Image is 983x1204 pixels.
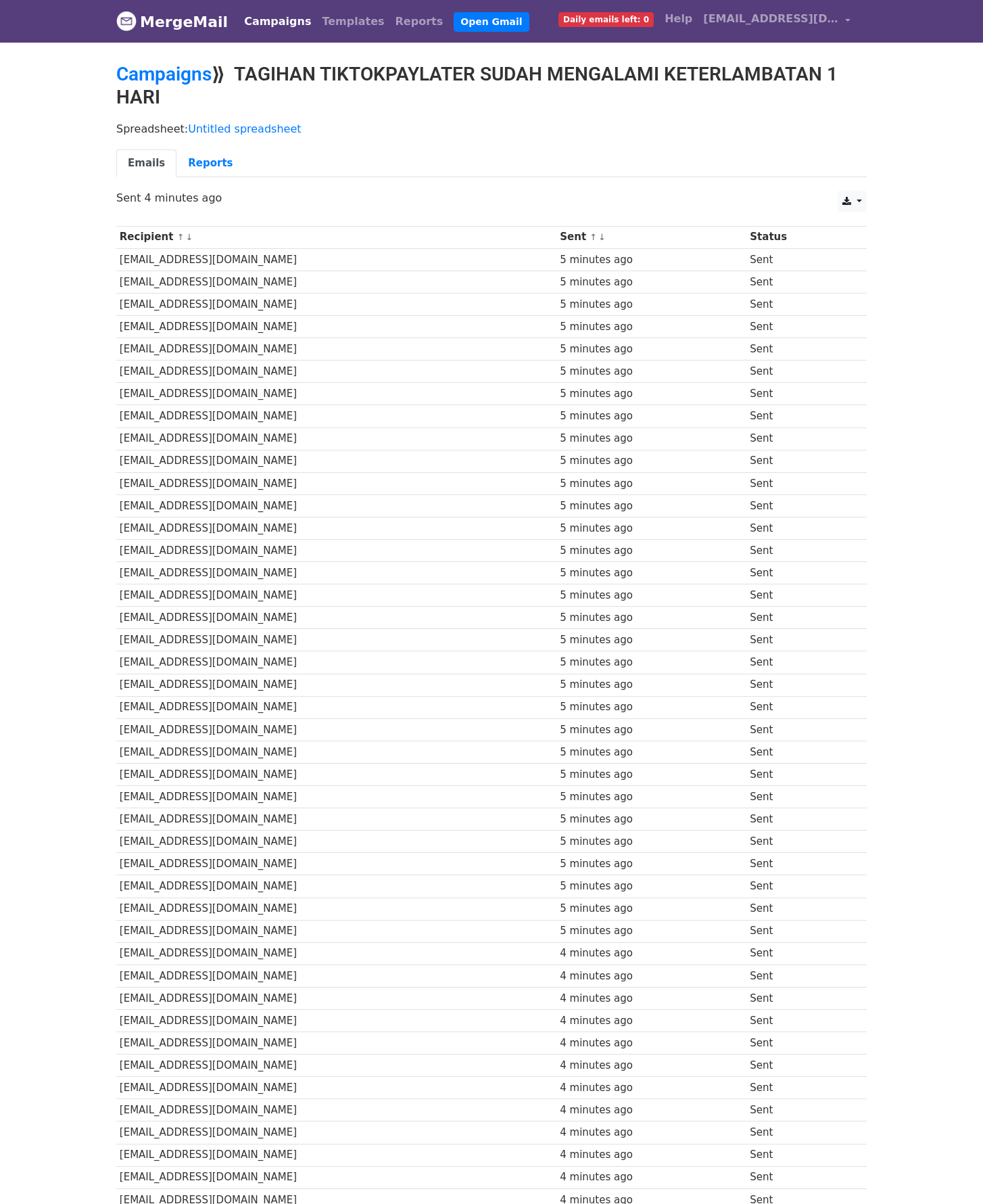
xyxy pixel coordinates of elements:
div: 5 minutes ago [560,655,743,670]
a: Templates [316,8,389,35]
span: [EMAIL_ADDRESS][DOMAIN_NAME] [703,11,838,27]
td: [EMAIL_ADDRESS][DOMAIN_NAME] [116,271,556,293]
div: 5 minutes ago [560,319,743,335]
div: 5 minutes ago [560,789,743,805]
td: Sent [747,987,851,1009]
a: Reports [390,8,449,35]
td: Sent [747,584,851,607]
td: Sent [747,875,851,898]
div: 4 minutes ago [560,1036,743,1051]
td: [EMAIL_ADDRESS][DOMAIN_NAME] [116,920,556,942]
div: 5 minutes ago [560,297,743,312]
div: 5 minutes ago [560,521,743,536]
td: Sent [747,1009,851,1032]
td: Sent [747,1099,851,1121]
div: 4 minutes ago [560,946,743,961]
div: 5 minutes ago [560,745,743,760]
a: Daily emails left: 0 [553,5,659,32]
span: Daily emails left: 0 [558,12,654,27]
div: 5 minutes ago [560,409,743,424]
th: Recipient [116,226,556,248]
td: [EMAIL_ADDRESS][DOMAIN_NAME] [116,898,556,920]
th: Sent [556,226,746,248]
td: [EMAIL_ADDRESS][DOMAIN_NAME] [116,427,556,450]
td: Sent [747,651,851,674]
td: [EMAIL_ADDRESS][DOMAIN_NAME] [116,763,556,785]
div: 4 minutes ago [560,1170,743,1185]
div: 5 minutes ago [560,342,743,357]
td: Sent [747,248,851,271]
td: [EMAIL_ADDRESS][DOMAIN_NAME] [116,450,556,472]
a: Help [659,5,698,32]
a: Emails [116,149,176,177]
td: [EMAIL_ADDRESS][DOMAIN_NAME] [116,1032,556,1055]
a: [EMAIL_ADDRESS][DOMAIN_NAME] [698,5,856,37]
div: 5 minutes ago [560,812,743,827]
td: [EMAIL_ADDRESS][DOMAIN_NAME] [116,1099,556,1121]
p: Sent 4 minutes ago [116,191,867,205]
td: Sent [747,741,851,763]
div: 5 minutes ago [560,431,743,446]
td: Sent [747,629,851,651]
a: ↑ [590,232,597,242]
td: [EMAIL_ADDRESS][DOMAIN_NAME] [116,316,556,338]
td: [EMAIL_ADDRESS][DOMAIN_NAME] [116,875,556,898]
td: Sent [747,405,851,427]
a: ↓ [185,232,193,242]
div: 5 minutes ago [560,632,743,648]
td: [EMAIL_ADDRESS][DOMAIN_NAME] [116,248,556,271]
td: [EMAIL_ADDRESS][DOMAIN_NAME] [116,540,556,562]
td: Sent [747,1055,851,1077]
div: 5 minutes ago [560,386,743,402]
td: [EMAIL_ADDRESS][DOMAIN_NAME] [116,517,556,539]
div: 5 minutes ago [560,543,743,559]
td: Sent [747,338,851,361]
td: [EMAIL_ADDRESS][DOMAIN_NAME] [116,293,556,315]
td: [EMAIL_ADDRESS][DOMAIN_NAME] [116,629,556,651]
td: [EMAIL_ADDRESS][DOMAIN_NAME] [116,965,556,987]
div: 5 minutes ago [560,767,743,783]
div: 5 minutes ago [560,499,743,514]
a: Campaigns [116,63,212,85]
td: [EMAIL_ADDRESS][DOMAIN_NAME] [116,651,556,674]
td: Sent [747,517,851,539]
td: Sent [747,540,851,562]
td: Sent [747,271,851,293]
td: [EMAIL_ADDRESS][DOMAIN_NAME] [116,494,556,517]
td: Sent [747,696,851,718]
td: Sent [747,920,851,942]
div: 5 minutes ago [560,610,743,626]
td: Sent [747,361,851,383]
img: MergeMail logo [116,11,137,31]
td: [EMAIL_ADDRESS][DOMAIN_NAME] [116,472,556,494]
div: 5 minutes ago [560,275,743,290]
td: Sent [747,1032,851,1055]
td: Sent [747,763,851,785]
td: Sent [747,674,851,696]
td: [EMAIL_ADDRESS][DOMAIN_NAME] [116,607,556,629]
a: MergeMail [116,7,228,36]
td: Sent [747,831,851,853]
div: 5 minutes ago [560,856,743,872]
div: 5 minutes ago [560,677,743,693]
div: 4 minutes ago [560,1080,743,1096]
th: Status [747,226,851,248]
td: [EMAIL_ADDRESS][DOMAIN_NAME] [116,1077,556,1099]
td: [EMAIL_ADDRESS][DOMAIN_NAME] [116,338,556,361]
div: 5 minutes ago [560,722,743,738]
td: [EMAIL_ADDRESS][DOMAIN_NAME] [116,808,556,831]
a: Open Gmail [454,12,529,32]
a: Untitled spreadsheet [188,122,301,135]
div: 4 minutes ago [560,1058,743,1073]
a: ↑ [177,232,185,242]
p: Spreadsheet: [116,122,867,136]
td: Sent [747,1121,851,1144]
td: [EMAIL_ADDRESS][DOMAIN_NAME] [116,584,556,607]
td: Sent [747,562,851,584]
td: [EMAIL_ADDRESS][DOMAIN_NAME] [116,1121,556,1144]
div: 5 minutes ago [560,252,743,268]
div: 5 minutes ago [560,879,743,894]
div: 5 minutes ago [560,901,743,917]
td: [EMAIL_ADDRESS][DOMAIN_NAME] [116,383,556,405]
td: Sent [747,898,851,920]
